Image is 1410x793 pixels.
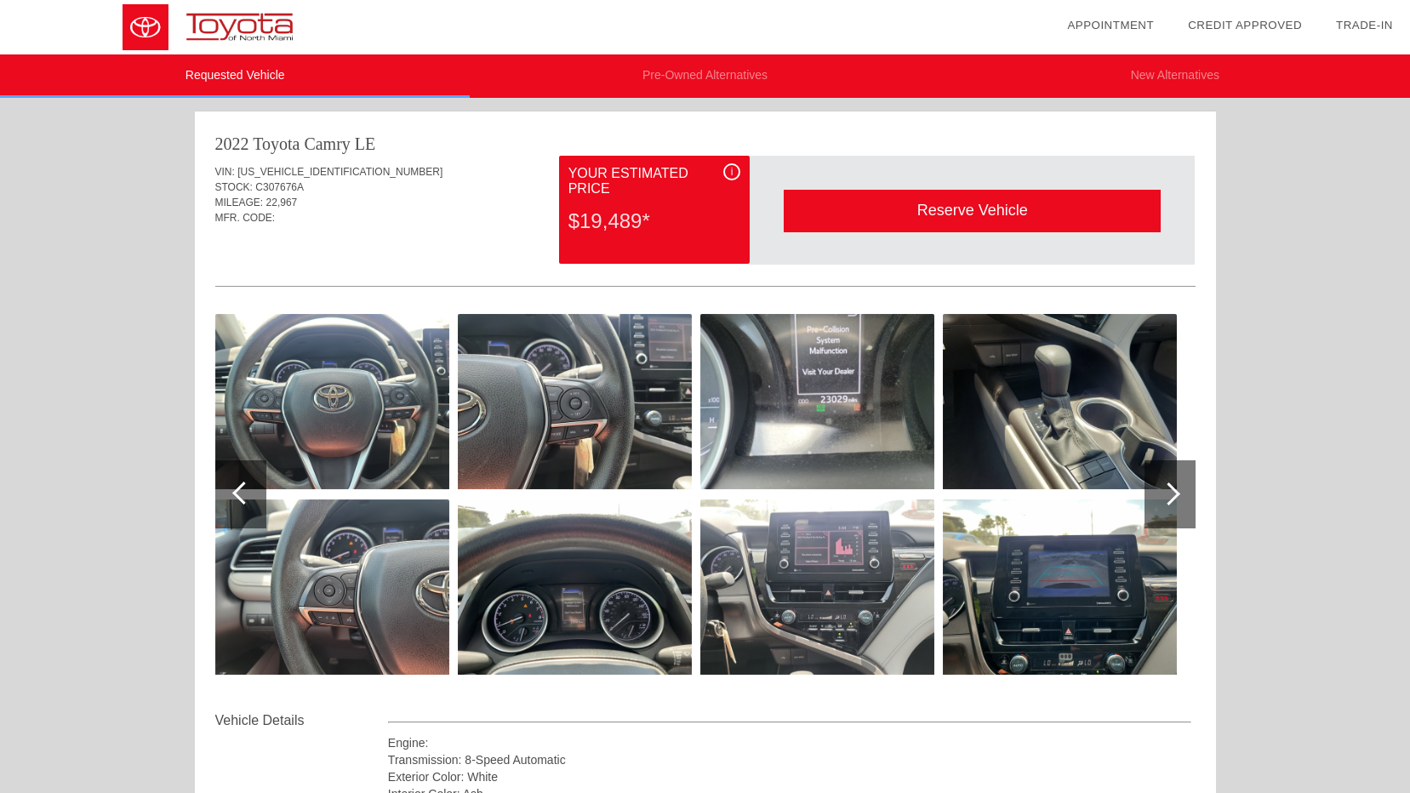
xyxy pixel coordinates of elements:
span: 22,967 [266,197,298,208]
a: Appointment [1067,19,1154,31]
span: [US_VEHICLE_IDENTIFICATION_NUMBER] [237,166,442,178]
span: C307676A [255,181,304,193]
div: Engine: [388,734,1192,751]
img: b92794f18b33476de3a9290d55090d8bx.jpg [943,314,1177,489]
div: $19,489* [568,199,740,243]
img: 245e9f6e40f461e630b184dce74af3afx.jpg [700,499,934,675]
a: Credit Approved [1188,19,1302,31]
img: 5fa166f5cf01c58957ad4c6cc6decf0ax.jpg [700,314,934,489]
span: MILEAGE: [215,197,264,208]
span: STOCK: [215,181,253,193]
img: 6559a4d13950a7ba6006e48ad1de942fx.jpg [215,314,449,489]
div: Quoted on [DATE] 11:37:40 PM [215,236,1196,263]
li: Pre-Owned Alternatives [470,54,939,98]
li: New Alternatives [940,54,1410,98]
img: d56088d647d0b75f45b642952e9dc59dx.jpg [943,499,1177,675]
div: Transmission: 8-Speed Automatic [388,751,1192,768]
span: i [731,166,734,178]
a: Trade-In [1336,19,1393,31]
div: Reserve Vehicle [784,190,1161,231]
div: Your Estimated Price [568,163,740,199]
div: Vehicle Details [215,710,388,731]
div: Exterior Color: White [388,768,1192,785]
div: LE [355,132,375,156]
span: VIN: [215,166,235,178]
div: 2022 Toyota Camry [215,132,351,156]
img: 3bd93b40ab510cc25f1289d3c4c9c5e3x.jpg [458,499,692,675]
img: 6cff8f88b41ef563d8babf0cbdf390fbx.jpg [458,314,692,489]
span: MFR. CODE: [215,212,276,224]
img: 26a2dae918852b3e04a4cfc1e4c0d826x.jpg [215,499,449,675]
